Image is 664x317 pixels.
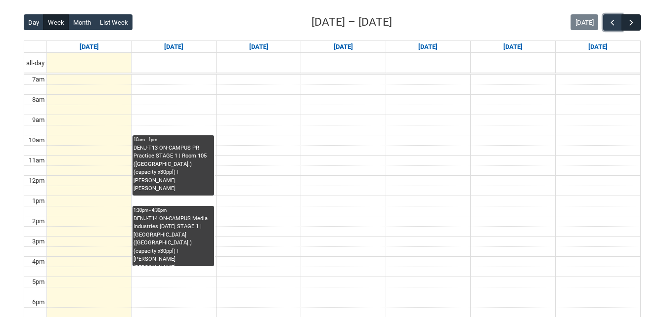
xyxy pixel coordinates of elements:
[133,207,213,214] div: 1:30pm - 4:30pm
[78,41,101,53] a: Go to August 17, 2025
[501,41,525,53] a: Go to August 22, 2025
[24,14,44,30] button: Day
[162,41,185,53] a: Go to August 18, 2025
[621,14,640,31] button: Next Week
[30,237,46,246] div: 3pm
[30,257,46,267] div: 4pm
[30,95,46,105] div: 8am
[416,41,440,53] a: Go to August 21, 2025
[30,115,46,125] div: 9am
[43,14,69,30] button: Week
[247,41,270,53] a: Go to August 19, 2025
[30,216,46,226] div: 2pm
[24,58,46,68] span: all-day
[603,14,622,31] button: Previous Week
[30,277,46,287] div: 5pm
[311,14,392,31] h2: [DATE] – [DATE]
[586,41,610,53] a: Go to August 23, 2025
[133,144,213,193] div: DENJ-T13 ON-CAMPUS PR Practice STAGE 1 | Room 105 ([GEOGRAPHIC_DATA].) (capacity x30ppl) | [PERSO...
[571,14,598,30] button: [DATE]
[30,75,46,84] div: 7am
[27,156,46,165] div: 11am
[68,14,95,30] button: Month
[133,136,213,143] div: 10am - 1pm
[95,14,133,30] button: List Week
[332,41,355,53] a: Go to August 20, 2025
[30,297,46,307] div: 6pm
[133,215,213,266] div: DENJ-T14 ON-CAMPUS Media Industries [DATE] STAGE 1 | [GEOGRAPHIC_DATA] ([GEOGRAPHIC_DATA].) (capa...
[30,196,46,206] div: 1pm
[27,176,46,186] div: 12pm
[27,135,46,145] div: 10am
